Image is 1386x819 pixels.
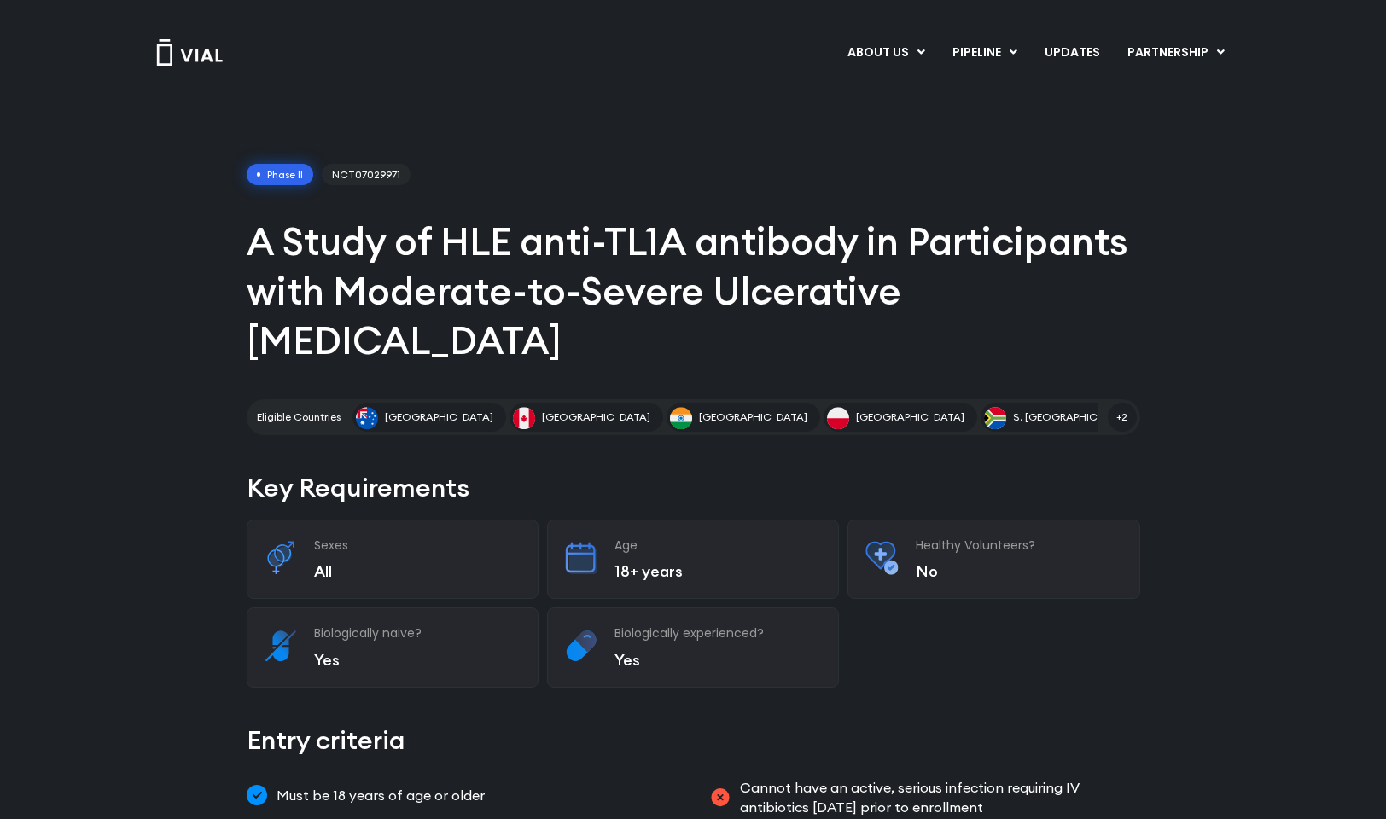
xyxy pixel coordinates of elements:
[314,561,521,581] p: All
[736,778,1140,816] span: Cannot have an active, serious infection requiring IV antibiotics [DATE] prior to enrollment
[834,38,938,67] a: ABOUT USMenu Toggle
[272,778,485,812] span: Must be 18 years of age or older
[827,407,849,429] img: Poland
[247,164,314,186] span: Phase II
[247,469,1140,506] h2: Key Requirements
[314,625,521,641] h3: Biologically naive?
[542,409,650,425] span: [GEOGRAPHIC_DATA]
[699,409,807,425] span: [GEOGRAPHIC_DATA]
[247,722,1140,758] h2: Entry criteria
[155,39,224,66] img: Vial Logo
[614,537,821,553] h3: Age
[385,409,493,425] span: [GEOGRAPHIC_DATA]
[314,650,521,670] p: Yes
[513,407,535,429] img: Canada
[984,407,1006,429] img: S. Africa
[1108,403,1137,432] span: +2
[916,537,1122,553] h3: Healthy Volunteers?
[314,537,521,553] h3: Sexes
[939,38,1030,67] a: PIPELINEMenu Toggle
[247,217,1140,365] h1: A Study of HLE anti-TL1A antibody in Participants with Moderate-to-Severe Ulcerative [MEDICAL_DATA]
[916,561,1122,581] p: No
[257,409,341,425] h2: Eligible Countries
[1013,409,1133,425] span: S. [GEOGRAPHIC_DATA]
[1114,38,1238,67] a: PARTNERSHIPMenu Toggle
[670,407,692,429] img: India
[1031,38,1113,67] a: UPDATES
[322,164,411,186] span: NCT07029971
[614,561,821,581] p: 18+ years
[856,409,964,425] span: [GEOGRAPHIC_DATA]
[356,407,378,429] img: Australia
[614,650,821,670] p: Yes
[614,625,821,641] h3: Biologically experienced?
